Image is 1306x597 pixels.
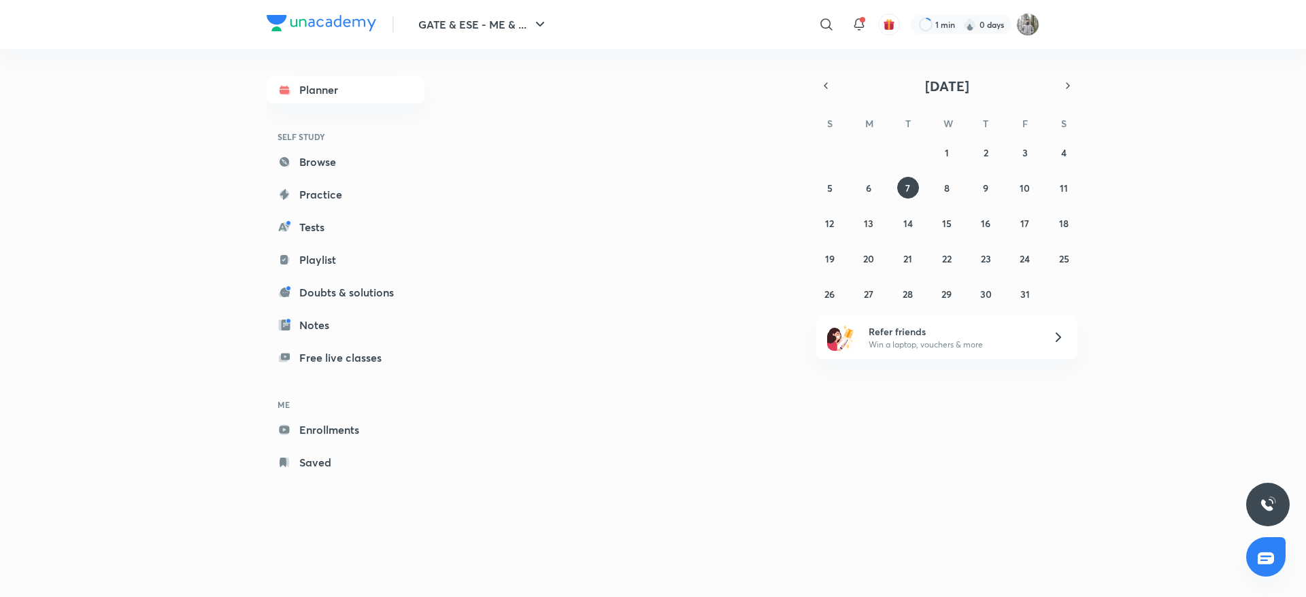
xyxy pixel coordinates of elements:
a: Enrollments [267,416,424,443]
button: October 4, 2025 [1053,141,1075,163]
button: October 5, 2025 [819,177,841,199]
button: October 13, 2025 [858,212,880,234]
h6: ME [267,393,424,416]
abbr: October 1, 2025 [945,146,949,159]
button: October 14, 2025 [897,212,919,234]
img: referral [827,324,854,351]
abbr: October 7, 2025 [905,182,910,194]
button: October 21, 2025 [897,248,919,269]
abbr: October 31, 2025 [1020,288,1030,301]
button: October 6, 2025 [858,177,880,199]
abbr: October 13, 2025 [864,217,873,230]
button: October 22, 2025 [936,248,958,269]
button: October 27, 2025 [858,283,880,305]
abbr: October 28, 2025 [903,288,913,301]
button: October 9, 2025 [975,177,997,199]
abbr: October 4, 2025 [1061,146,1067,159]
button: [DATE] [835,76,1058,95]
button: October 25, 2025 [1053,248,1075,269]
button: October 1, 2025 [936,141,958,163]
button: October 15, 2025 [936,212,958,234]
button: October 23, 2025 [975,248,997,269]
abbr: Monday [865,117,873,130]
button: October 24, 2025 [1014,248,1036,269]
button: October 16, 2025 [975,212,997,234]
abbr: October 18, 2025 [1059,217,1069,230]
abbr: October 12, 2025 [825,217,834,230]
abbr: October 20, 2025 [863,252,874,265]
a: Tests [267,214,424,241]
button: October 8, 2025 [936,177,958,199]
h6: SELF STUDY [267,125,424,148]
img: Company Logo [267,15,376,31]
button: October 29, 2025 [936,283,958,305]
img: streak [963,18,977,31]
abbr: October 5, 2025 [827,182,833,194]
button: GATE & ESE - ME & ... [410,11,556,38]
abbr: Saturday [1061,117,1067,130]
span: [DATE] [925,77,969,95]
abbr: October 8, 2025 [944,182,950,194]
button: October 31, 2025 [1014,283,1036,305]
button: avatar [878,14,900,35]
button: October 10, 2025 [1014,177,1036,199]
img: ttu [1260,496,1276,513]
p: Win a laptop, vouchers & more [869,339,1036,351]
abbr: October 2, 2025 [984,146,988,159]
button: October 12, 2025 [819,212,841,234]
abbr: October 15, 2025 [942,217,952,230]
button: October 2, 2025 [975,141,997,163]
abbr: October 16, 2025 [981,217,990,230]
abbr: Wednesday [943,117,953,130]
a: Practice [267,181,424,208]
button: October 18, 2025 [1053,212,1075,234]
abbr: October 9, 2025 [983,182,988,194]
a: Company Logo [267,15,376,35]
img: avatar [883,18,895,31]
button: October 20, 2025 [858,248,880,269]
a: Saved [267,449,424,476]
abbr: October 17, 2025 [1020,217,1029,230]
abbr: Thursday [983,117,988,130]
abbr: October 22, 2025 [942,252,952,265]
abbr: Sunday [827,117,833,130]
abbr: October 23, 2025 [981,252,991,265]
a: Free live classes [267,344,424,371]
abbr: October 25, 2025 [1059,252,1069,265]
abbr: October 26, 2025 [824,288,835,301]
abbr: October 6, 2025 [866,182,871,194]
abbr: October 27, 2025 [864,288,873,301]
h6: Refer friends [869,324,1036,339]
abbr: October 29, 2025 [941,288,952,301]
a: Planner [267,76,424,103]
a: Doubts & solutions [267,279,424,306]
abbr: October 14, 2025 [903,217,913,230]
abbr: October 11, 2025 [1060,182,1068,194]
abbr: October 19, 2025 [825,252,835,265]
button: October 11, 2025 [1053,177,1075,199]
button: October 19, 2025 [819,248,841,269]
abbr: October 24, 2025 [1020,252,1030,265]
a: Browse [267,148,424,175]
button: October 7, 2025 [897,177,919,199]
a: Playlist [267,246,424,273]
img: Koushik Dhenki [1016,13,1039,36]
button: October 28, 2025 [897,283,919,305]
button: October 30, 2025 [975,283,997,305]
a: Notes [267,311,424,339]
button: October 26, 2025 [819,283,841,305]
abbr: October 10, 2025 [1020,182,1030,194]
button: October 17, 2025 [1014,212,1036,234]
abbr: October 3, 2025 [1022,146,1028,159]
abbr: Friday [1022,117,1028,130]
abbr: Tuesday [905,117,911,130]
abbr: October 30, 2025 [980,288,992,301]
abbr: October 21, 2025 [903,252,912,265]
button: October 3, 2025 [1014,141,1036,163]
